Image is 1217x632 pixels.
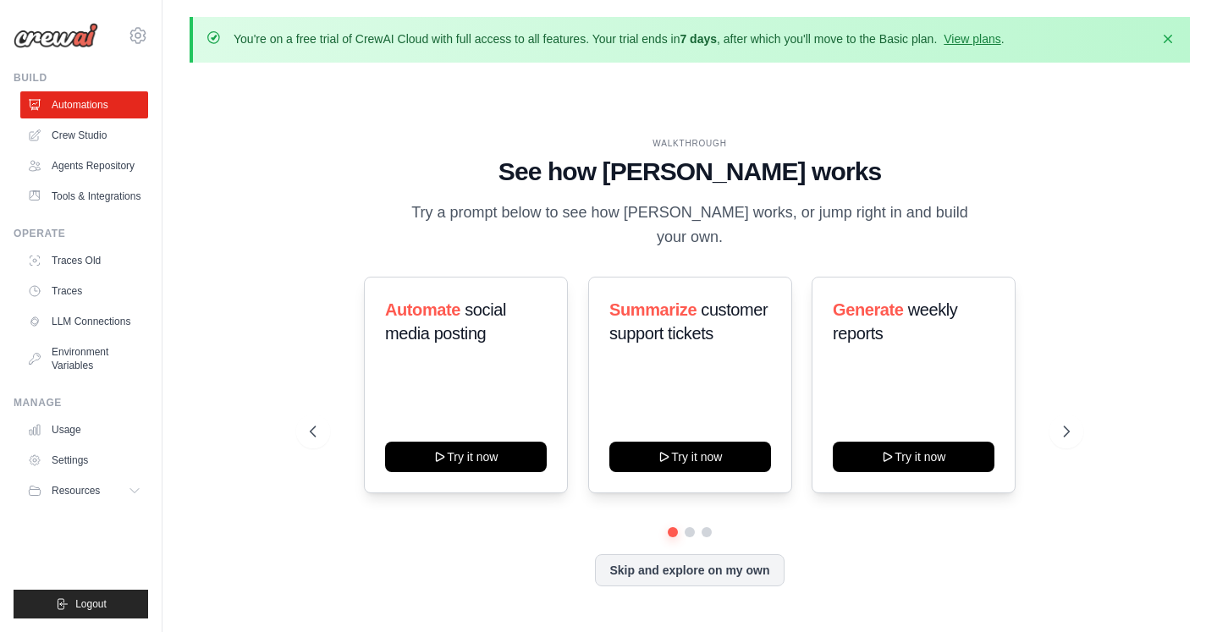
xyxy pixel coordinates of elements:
a: Usage [20,416,148,443]
div: Build [14,71,148,85]
span: Summarize [609,300,697,319]
a: Agents Repository [20,152,148,179]
button: Skip and explore on my own [595,554,784,586]
span: Generate [833,300,904,319]
a: LLM Connections [20,308,148,335]
button: Try it now [385,442,547,472]
span: customer support tickets [609,300,768,343]
div: WALKTHROUGH [310,137,1070,150]
p: Try a prompt below to see how [PERSON_NAME] works, or jump right in and build your own. [405,201,974,250]
span: Resources [52,484,100,497]
div: Manage [14,396,148,409]
h1: See how [PERSON_NAME] works [310,157,1070,187]
button: Try it now [833,442,994,472]
div: Operate [14,227,148,240]
a: Crew Studio [20,122,148,149]
a: Settings [20,447,148,474]
span: Automate [385,300,460,319]
a: Environment Variables [20,338,148,379]
img: Logo [14,23,98,48]
a: View plans [944,32,1000,46]
p: You're on a free trial of CrewAI Cloud with full access to all features. Your trial ends in , aft... [234,30,1005,47]
a: Tools & Integrations [20,183,148,210]
a: Automations [20,91,148,118]
button: Logout [14,590,148,618]
strong: 7 days [680,32,717,46]
button: Try it now [609,442,771,472]
span: Logout [75,597,107,611]
a: Traces Old [20,247,148,274]
a: Traces [20,278,148,305]
button: Resources [20,477,148,504]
